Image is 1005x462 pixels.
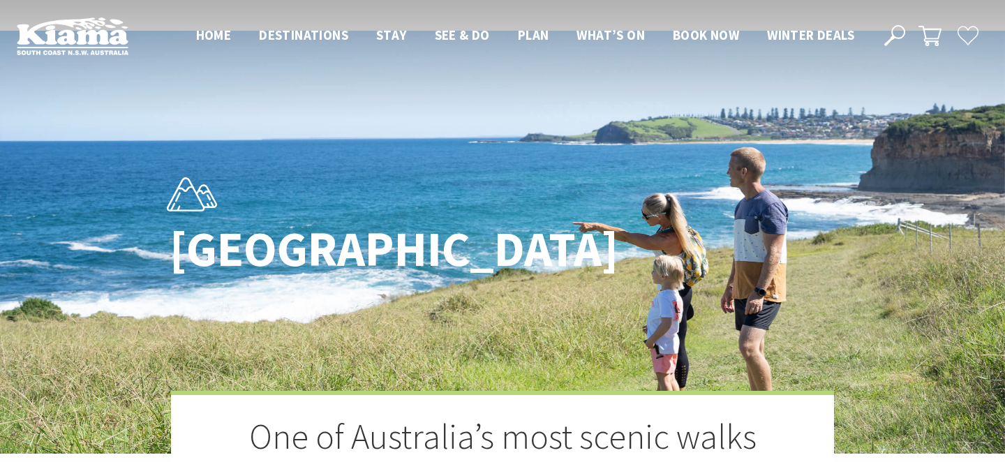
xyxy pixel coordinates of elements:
[767,27,854,43] span: Winter Deals
[673,27,739,43] span: Book now
[17,17,128,55] img: Kiama Logo
[376,27,407,43] span: Stay
[576,27,645,43] span: What’s On
[182,24,868,47] nav: Main Menu
[518,27,549,43] span: Plan
[196,27,232,43] span: Home
[435,27,490,43] span: See & Do
[259,27,348,43] span: Destinations
[170,223,564,276] h1: [GEOGRAPHIC_DATA]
